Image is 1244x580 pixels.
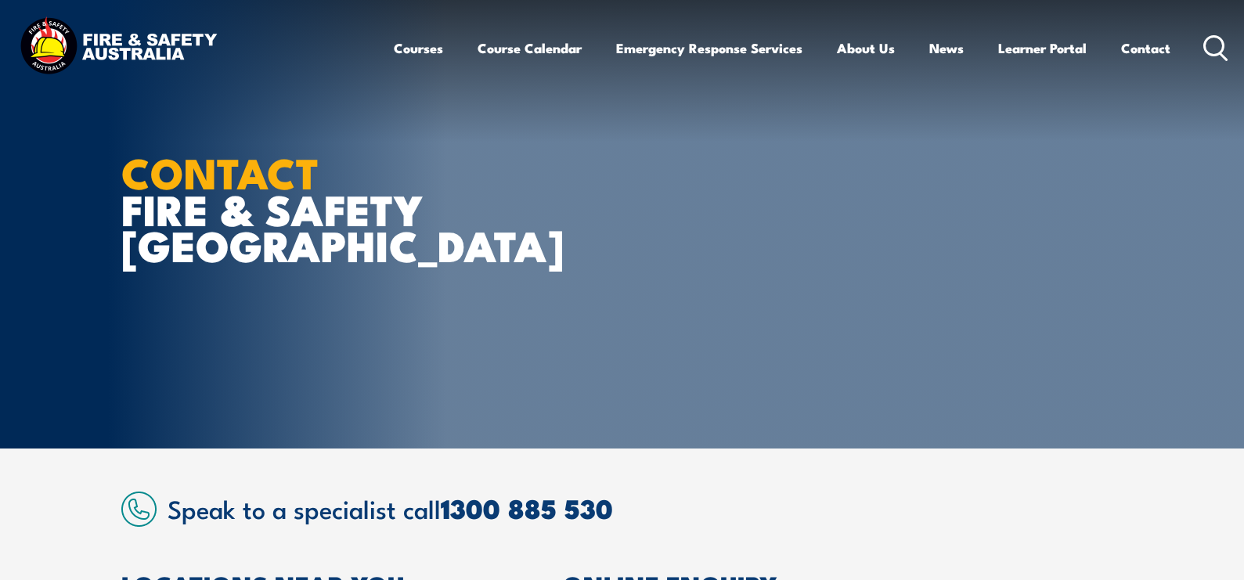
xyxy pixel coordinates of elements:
a: 1300 885 530 [441,487,613,528]
a: Courses [394,27,443,69]
strong: CONTACT [121,139,319,204]
a: Emergency Response Services [616,27,802,69]
a: Learner Portal [998,27,1087,69]
a: About Us [837,27,895,69]
h2: Speak to a specialist call [168,494,1123,522]
a: Course Calendar [478,27,582,69]
a: Contact [1121,27,1170,69]
h1: FIRE & SAFETY [GEOGRAPHIC_DATA] [121,153,508,263]
a: News [929,27,964,69]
